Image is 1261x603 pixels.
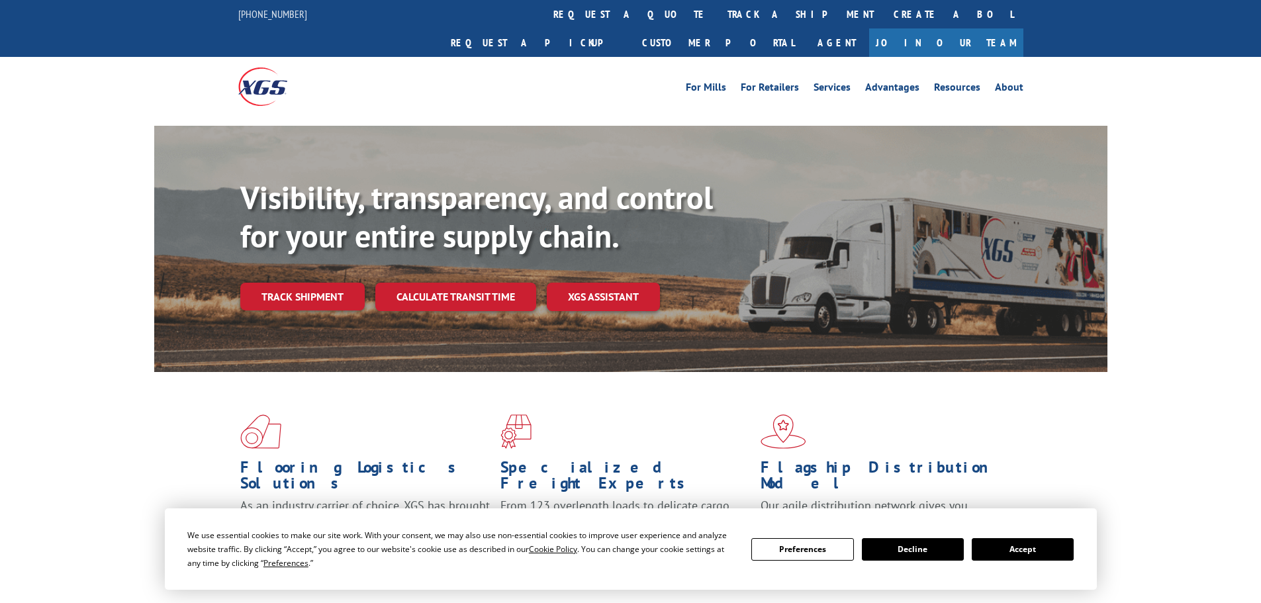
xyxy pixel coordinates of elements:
[240,283,365,310] a: Track shipment
[741,82,799,97] a: For Retailers
[240,459,490,498] h1: Flooring Logistics Solutions
[240,177,713,256] b: Visibility, transparency, and control for your entire supply chain.
[934,82,980,97] a: Resources
[375,283,536,311] a: Calculate transit time
[165,508,1097,590] div: Cookie Consent Prompt
[500,498,751,557] p: From 123 overlength loads to delicate cargo, our experienced staff knows the best way to move you...
[995,82,1023,97] a: About
[529,543,577,555] span: Cookie Policy
[814,82,851,97] a: Services
[761,414,806,449] img: xgs-icon-flagship-distribution-model-red
[751,538,853,561] button: Preferences
[240,414,281,449] img: xgs-icon-total-supply-chain-intelligence-red
[804,28,869,57] a: Agent
[500,459,751,498] h1: Specialized Freight Experts
[869,28,1023,57] a: Join Our Team
[240,498,490,545] span: As an industry carrier of choice, XGS has brought innovation and dedication to flooring logistics...
[500,414,532,449] img: xgs-icon-focused-on-flooring-red
[441,28,632,57] a: Request a pickup
[761,459,1011,498] h1: Flagship Distribution Model
[547,283,660,311] a: XGS ASSISTANT
[187,528,735,570] div: We use essential cookies to make our site work. With your consent, we may also use non-essential ...
[865,82,919,97] a: Advantages
[263,557,308,569] span: Preferences
[632,28,804,57] a: Customer Portal
[238,7,307,21] a: [PHONE_NUMBER]
[972,538,1074,561] button: Accept
[686,82,726,97] a: For Mills
[862,538,964,561] button: Decline
[761,498,1004,529] span: Our agile distribution network gives you nationwide inventory management on demand.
